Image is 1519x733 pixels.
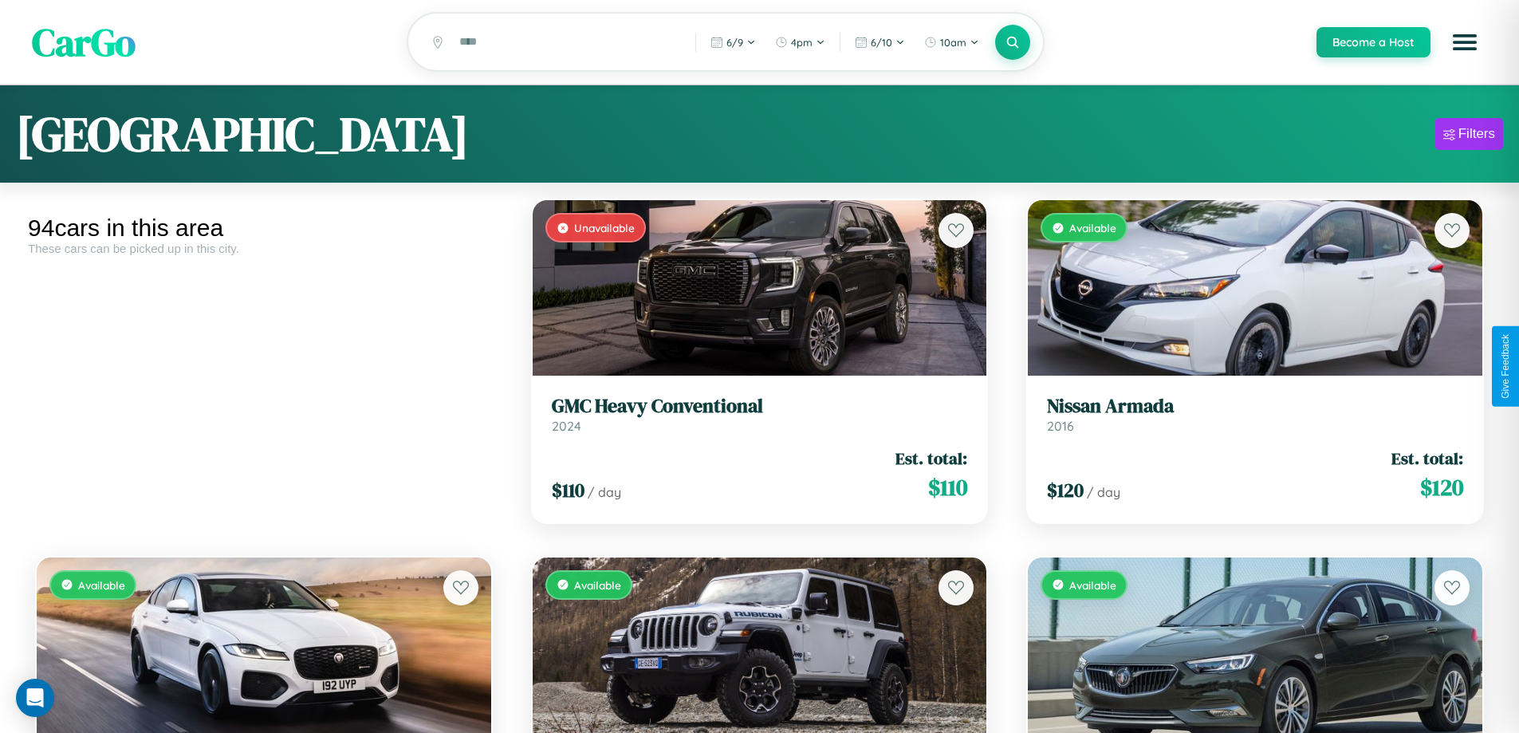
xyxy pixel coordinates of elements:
[1442,20,1487,65] button: Open menu
[28,242,500,255] div: These cars can be picked up in this city.
[552,395,968,418] h3: GMC Heavy Conventional
[1047,477,1084,503] span: $ 120
[1047,395,1463,418] h3: Nissan Armada
[1435,118,1503,150] button: Filters
[16,679,54,717] div: Open Intercom Messenger
[1316,27,1430,57] button: Become a Host
[1458,126,1495,142] div: Filters
[895,447,967,470] span: Est. total:
[916,30,987,55] button: 10am
[1047,418,1074,434] span: 2016
[552,477,584,503] span: $ 110
[940,36,966,49] span: 10am
[767,30,833,55] button: 4pm
[702,30,764,55] button: 6/9
[16,101,469,167] h1: [GEOGRAPHIC_DATA]
[1069,221,1116,234] span: Available
[871,36,892,49] span: 6 / 10
[1420,471,1463,503] span: $ 120
[1087,484,1120,500] span: / day
[574,578,621,592] span: Available
[78,578,125,592] span: Available
[552,395,968,434] a: GMC Heavy Conventional2024
[1047,395,1463,434] a: Nissan Armada2016
[1391,447,1463,470] span: Est. total:
[574,221,635,234] span: Unavailable
[1500,334,1511,399] div: Give Feedback
[791,36,813,49] span: 4pm
[28,215,500,242] div: 94 cars in this area
[1069,578,1116,592] span: Available
[32,16,136,69] span: CarGo
[552,418,581,434] span: 2024
[588,484,621,500] span: / day
[726,36,743,49] span: 6 / 9
[928,471,967,503] span: $ 110
[847,30,913,55] button: 6/10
